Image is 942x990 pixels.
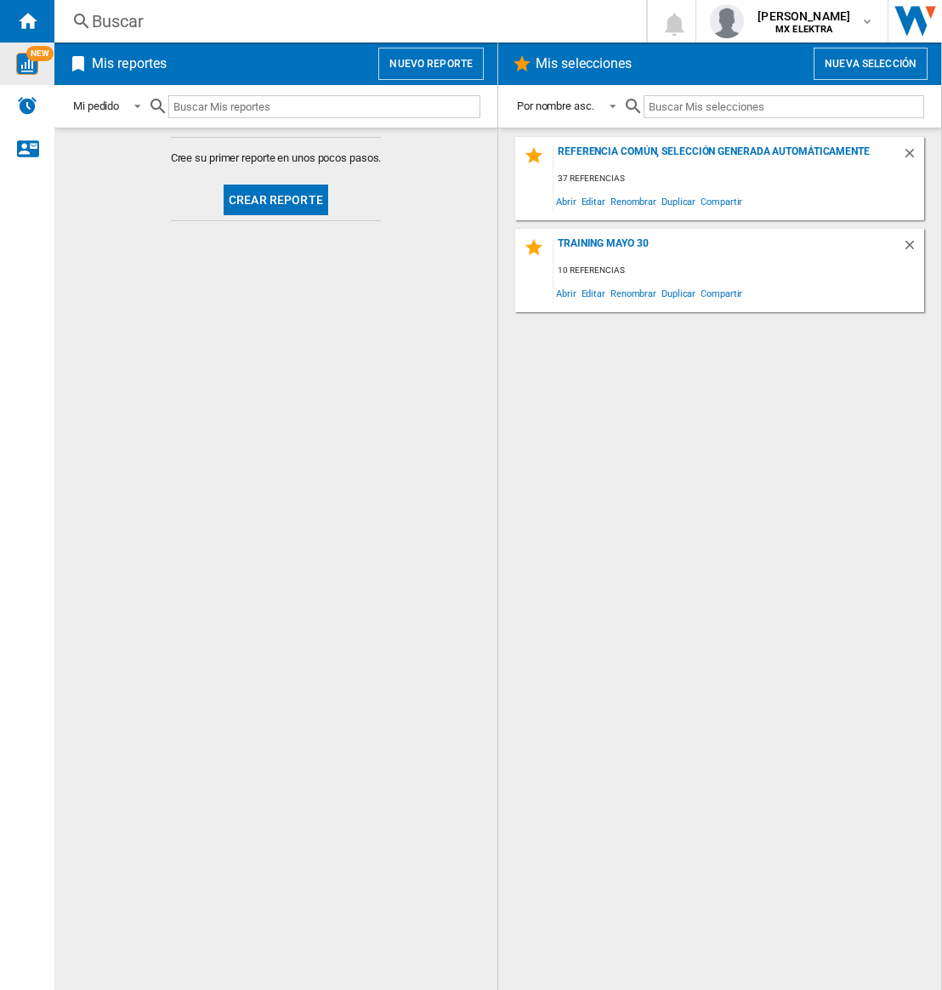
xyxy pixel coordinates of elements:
div: 37 referencias [553,168,924,190]
button: Crear reporte [224,185,328,215]
div: 10 referencias [553,260,924,282]
span: Renombrar [608,190,659,213]
img: wise-card.svg [16,53,38,75]
span: [PERSON_NAME] [758,8,850,25]
span: Abrir [553,282,579,304]
span: Duplicar [659,282,698,304]
input: Buscar Mis reportes [168,95,480,118]
span: Compartir [698,282,745,304]
button: Nuevo reporte [378,48,484,80]
div: Borrar [902,145,924,168]
span: Editar [579,282,608,304]
span: Cree su primer reporte en unos pocos pasos. [171,151,382,166]
div: Buscar [92,9,602,33]
span: NEW [26,46,54,61]
div: Training Mayo 30 [553,237,902,260]
span: Duplicar [659,190,698,213]
div: Referencia común, selección generada automáticamente [553,145,902,168]
span: Renombrar [608,282,659,304]
button: Nueva selección [814,48,928,80]
span: Abrir [553,190,579,213]
h2: Mis reportes [88,48,170,80]
span: Editar [579,190,608,213]
div: Mi pedido [73,100,119,112]
span: Compartir [698,190,745,213]
b: MX ELEKTRA [775,24,832,35]
img: profile.jpg [710,4,744,38]
div: Borrar [902,237,924,260]
h2: Mis selecciones [532,48,636,80]
div: Por nombre asc. [517,100,594,112]
img: alerts-logo.svg [17,95,37,116]
input: Buscar Mis selecciones [644,95,924,118]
